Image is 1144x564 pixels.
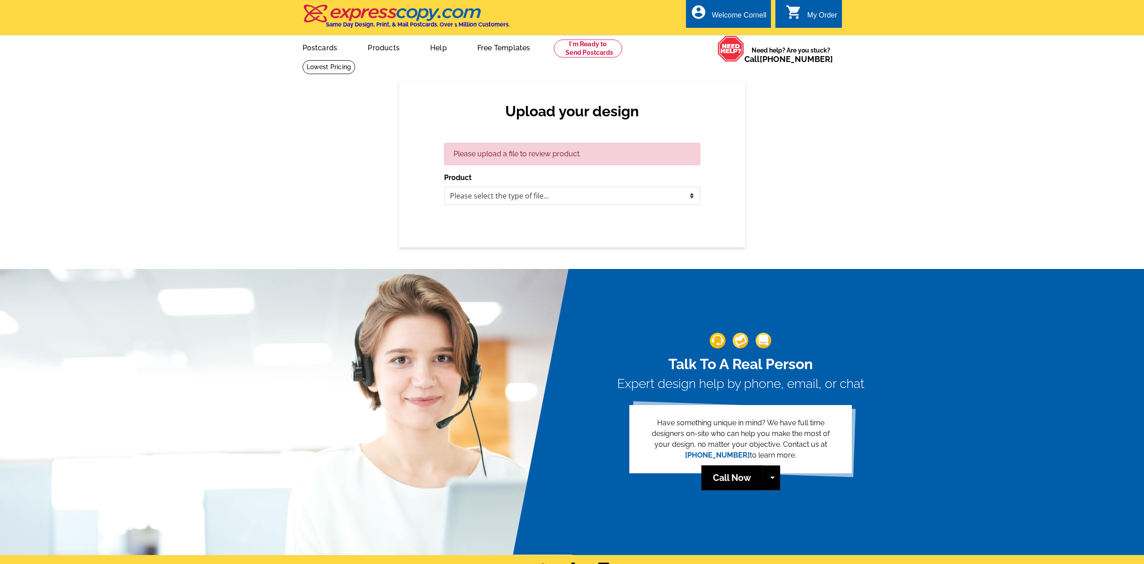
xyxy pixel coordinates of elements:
[712,11,767,24] div: Welcome Cornell
[685,451,750,459] a: [PHONE_NUMBER]
[288,36,352,57] a: Postcards
[617,356,864,373] h2: Talk To A Real Person
[353,36,414,57] a: Products
[444,143,700,165] div: Please upload a file to review product.
[303,11,510,28] a: Same Day Design, Print, & Mail Postcards. Over 1 Million Customers.
[617,376,864,392] h3: Expert design help by phone, email, or chat
[786,10,837,21] a: shopping_cart My Order
[717,35,744,62] img: help
[756,333,771,348] img: support-img-3_1.png
[690,4,707,20] i: account_circle
[733,333,748,348] img: support-img-2.png
[807,11,837,24] div: My Order
[701,465,762,490] a: Call Now
[710,333,726,348] img: support-img-1.png
[444,172,472,183] label: Product
[326,21,510,28] h4: Same Day Design, Print, & Mail Postcards. Over 1 Million Customers.
[453,103,691,120] h2: Upload your design
[786,4,802,20] i: shopping_cart
[744,54,833,64] span: Call
[416,36,461,57] a: Help
[760,54,833,64] a: [PHONE_NUMBER]
[644,418,837,461] p: Have something unique in mind? We have full time designers on-site who can help you make the most...
[463,36,545,57] a: Free Templates
[744,46,837,64] span: Need help? Are you stuck?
